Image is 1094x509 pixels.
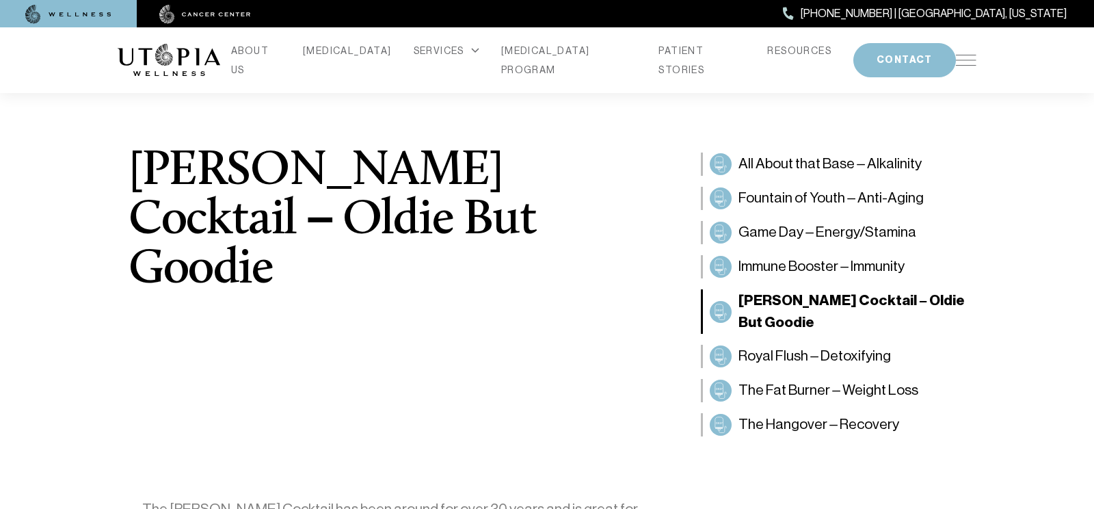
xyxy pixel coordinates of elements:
img: Myer’s Cocktail – Oldie But Goodie [712,304,729,320]
span: Immune Booster – Immunity [738,256,905,278]
img: logo [118,44,220,77]
h1: [PERSON_NAME] Cocktail – Oldie But Goodie [129,147,673,295]
a: Game Day – Energy/StaminaGame Day – Energy/Stamina [701,221,976,244]
a: Myer’s Cocktail – Oldie But Goodie[PERSON_NAME] Cocktail – Oldie But Goodie [701,289,976,334]
a: All About that Base – AlkalinityAll About that Base – Alkalinity [701,153,976,176]
div: SERVICES [414,41,479,60]
a: Immune Booster – ImmunityImmune Booster – Immunity [701,255,976,278]
a: ABOUT US [231,41,281,79]
a: PATIENT STORIES [658,41,745,79]
img: Royal Flush – Detoxifying [712,348,729,365]
img: cancer center [159,5,251,24]
button: CONTACT [853,43,956,77]
span: The Fat Burner – Weight Loss [738,380,918,402]
a: [MEDICAL_DATA] [303,41,392,60]
span: [PERSON_NAME] Cocktail – Oldie But Goodie [738,290,970,333]
span: [PHONE_NUMBER] | [GEOGRAPHIC_DATA], [US_STATE] [801,5,1067,23]
img: Fountain of Youth – Anti-Aging [712,190,729,207]
span: All About that Base – Alkalinity [738,153,922,175]
img: Immune Booster – Immunity [712,259,729,275]
a: [PHONE_NUMBER] | [GEOGRAPHIC_DATA], [US_STATE] [783,5,1067,23]
img: wellness [25,5,111,24]
img: The Fat Burner – Weight Loss [712,382,729,399]
img: The Hangover – Recovery [712,417,729,433]
span: The Hangover – Recovery [738,414,899,436]
span: Fountain of Youth – Anti-Aging [738,187,924,209]
a: The Fat Burner – Weight LossThe Fat Burner – Weight Loss [701,379,976,402]
span: Royal Flush – Detoxifying [738,345,891,367]
img: Game Day – Energy/Stamina [712,224,729,241]
a: [MEDICAL_DATA] PROGRAM [501,41,637,79]
a: Fountain of Youth – Anti-AgingFountain of Youth – Anti-Aging [701,187,976,210]
span: Game Day – Energy/Stamina [738,222,916,244]
img: icon-hamburger [956,55,976,66]
a: Royal Flush – DetoxifyingRoyal Flush – Detoxifying [701,345,976,368]
a: RESOURCES [767,41,831,60]
a: The Hangover – RecoveryThe Hangover – Recovery [701,413,976,436]
img: All About that Base – Alkalinity [712,156,729,172]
